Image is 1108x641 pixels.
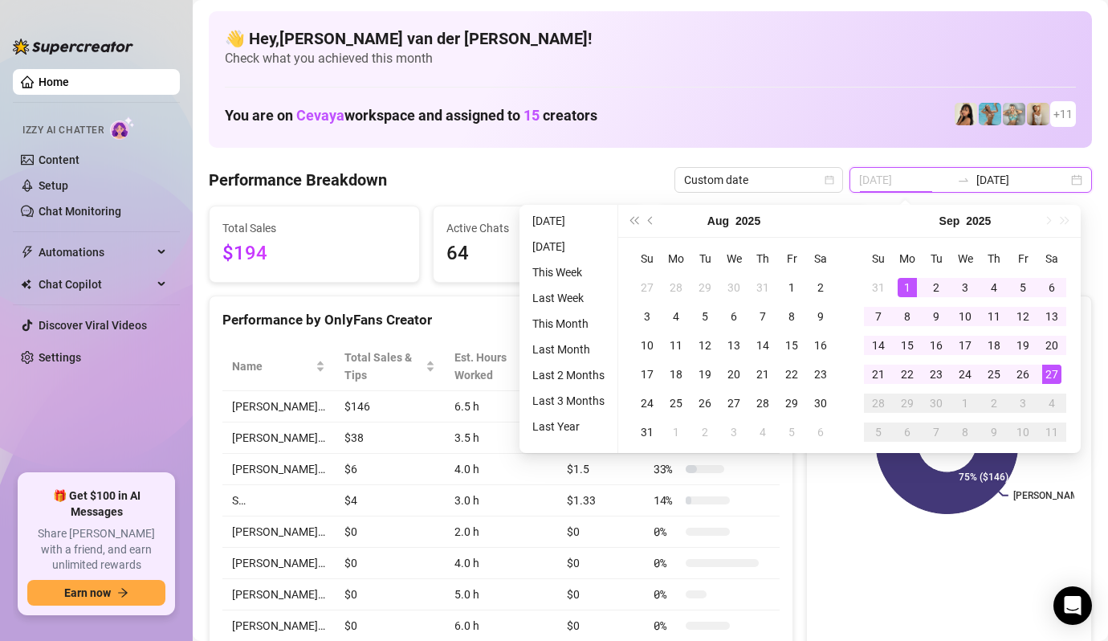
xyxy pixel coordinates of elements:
th: Mo [662,244,690,273]
td: 4.0 h [445,454,557,485]
td: 3.0 h [445,485,557,516]
img: Olivia [1003,103,1025,125]
td: 2025-07-30 [719,273,748,302]
td: 2025-08-04 [662,302,690,331]
td: 2025-09-01 [893,273,922,302]
div: 25 [984,365,1004,384]
th: Tu [922,244,951,273]
span: 33 % [654,460,679,478]
td: 2025-10-04 [1037,389,1066,418]
td: [PERSON_NAME]… [222,454,335,485]
td: 2025-09-19 [1008,331,1037,360]
td: [PERSON_NAME]… [222,579,335,610]
button: Choose a year [966,205,991,237]
td: $38 [335,423,445,454]
td: 2025-09-05 [1008,273,1037,302]
td: $4 [335,485,445,516]
td: 2025-09-01 [662,418,690,447]
th: Th [748,244,777,273]
th: Sa [806,244,835,273]
td: 2025-08-26 [690,389,719,418]
div: 27 [1042,365,1061,384]
div: 6 [898,423,917,442]
td: 2025-07-29 [690,273,719,302]
td: 2025-08-01 [777,273,806,302]
div: 2 [695,423,715,442]
td: 2025-10-07 [922,418,951,447]
th: We [951,244,980,273]
div: 2 [927,278,946,297]
div: 29 [782,394,801,413]
div: 14 [869,336,888,355]
div: 20 [1042,336,1061,355]
div: 5 [782,423,801,442]
span: 0 % [654,586,679,603]
td: 4.0 h [445,548,557,579]
td: 2025-08-08 [777,302,806,331]
img: Dominis [979,103,1001,125]
td: 2025-09-08 [893,302,922,331]
div: 15 [782,336,801,355]
div: 29 [695,278,715,297]
td: 2025-09-29 [893,389,922,418]
td: 2025-08-30 [806,389,835,418]
th: Mo [893,244,922,273]
td: S… [222,485,335,516]
td: 2025-08-22 [777,360,806,389]
div: 6 [811,423,830,442]
li: Last 2 Months [526,365,611,385]
div: 12 [695,336,715,355]
td: 2025-10-02 [980,389,1008,418]
span: Name [232,357,312,375]
div: 4 [1042,394,1061,413]
span: swap-right [957,174,970,186]
th: Name [222,342,335,391]
li: This Week [526,263,611,282]
td: 3.5 h [445,423,557,454]
div: 11 [1042,423,1061,442]
td: 2025-08-24 [633,389,662,418]
td: 2025-09-12 [1008,302,1037,331]
span: 15 [523,107,540,124]
div: Est. Hours Worked [454,349,535,384]
div: 31 [869,278,888,297]
td: $1.33 [557,485,644,516]
td: $0 [335,548,445,579]
div: 30 [811,394,830,413]
td: 2025-10-09 [980,418,1008,447]
div: 10 [955,307,975,326]
td: 2025-09-30 [922,389,951,418]
li: Last Week [526,288,611,308]
td: 2025-09-02 [690,418,719,447]
td: 2.0 h [445,516,557,548]
td: 2025-08-05 [690,302,719,331]
td: 2025-10-03 [1008,389,1037,418]
div: Open Intercom Messenger [1053,586,1092,625]
span: 0 % [654,617,679,635]
div: 1 [782,278,801,297]
button: Previous month (PageUp) [642,205,660,237]
td: 2025-09-06 [806,418,835,447]
div: 23 [927,365,946,384]
li: Last Year [526,417,611,436]
th: Fr [1008,244,1037,273]
div: 1 [955,394,975,413]
td: 2025-09-16 [922,331,951,360]
div: 3 [1013,394,1033,413]
span: 14 % [654,492,679,509]
td: 2025-08-03 [633,302,662,331]
span: + 11 [1053,105,1073,123]
td: 2025-10-06 [893,418,922,447]
td: [PERSON_NAME]… [222,516,335,548]
th: Th [980,244,1008,273]
td: 2025-08-06 [719,302,748,331]
div: 11 [984,307,1004,326]
a: Discover Viral Videos [39,319,147,332]
img: AI Chatter [110,116,135,140]
input: End date [976,171,1068,189]
td: 2025-10-10 [1008,418,1037,447]
div: 11 [666,336,686,355]
td: 2025-09-26 [1008,360,1037,389]
td: 2025-08-15 [777,331,806,360]
span: Earn now [64,586,111,599]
